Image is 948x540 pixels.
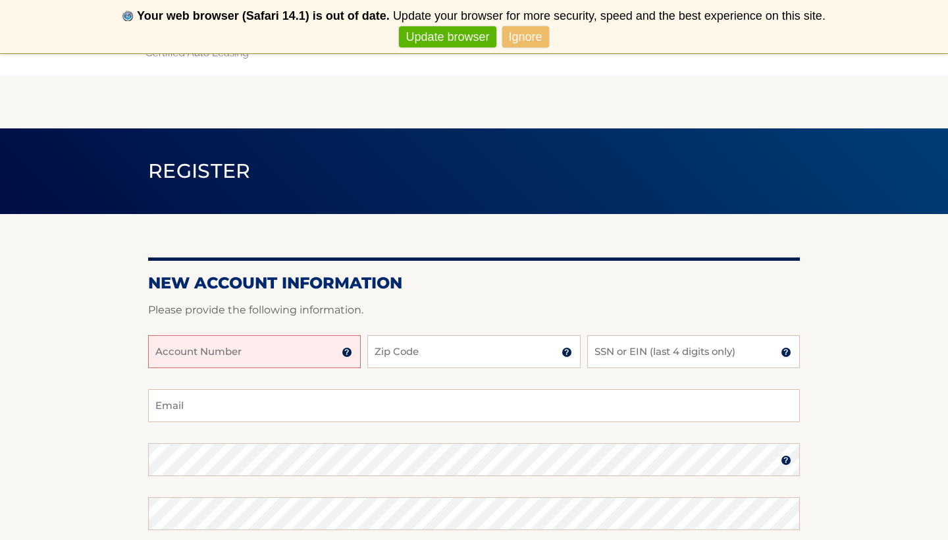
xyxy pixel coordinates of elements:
b: Your web browser (Safari 14.1) is out of date. [137,9,390,22]
input: Zip Code [367,335,580,368]
span: Update your browser for more security, speed and the best experience on this site. [393,9,826,22]
img: tooltip.svg [562,347,572,358]
img: tooltip.svg [781,455,791,466]
span: Register [148,159,251,183]
a: Update browser [399,26,496,48]
img: tooltip.svg [781,347,791,358]
input: Email [148,389,800,422]
h2: New Account Information [148,273,800,293]
p: Please provide the following information. [148,301,800,319]
input: SSN or EIN (last 4 digits only) [587,335,800,368]
input: Account Number [148,335,361,368]
img: tooltip.svg [342,347,352,358]
a: Ignore [502,26,549,48]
